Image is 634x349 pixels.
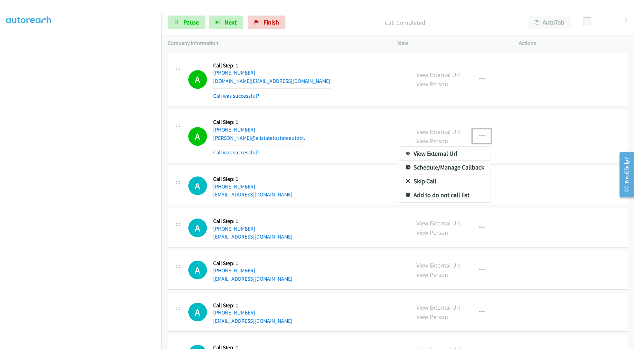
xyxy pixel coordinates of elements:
[399,147,491,161] a: View External Url
[188,219,207,237] h1: A
[188,303,207,321] div: The call is yet to be attempted
[188,176,207,195] div: The call is yet to be attempted
[399,174,491,188] a: Skip Call
[188,303,207,321] h1: A
[188,261,207,279] h1: A
[188,176,207,195] h1: A
[188,219,207,237] div: The call is yet to be attempted
[399,161,491,174] a: Schedule/Manage Callback
[614,147,634,202] iframe: Resource Center
[399,188,491,202] a: Add to do not call list
[6,20,161,348] iframe: To enrich screen reader interactions, please activate Accessibility in Grammarly extension settings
